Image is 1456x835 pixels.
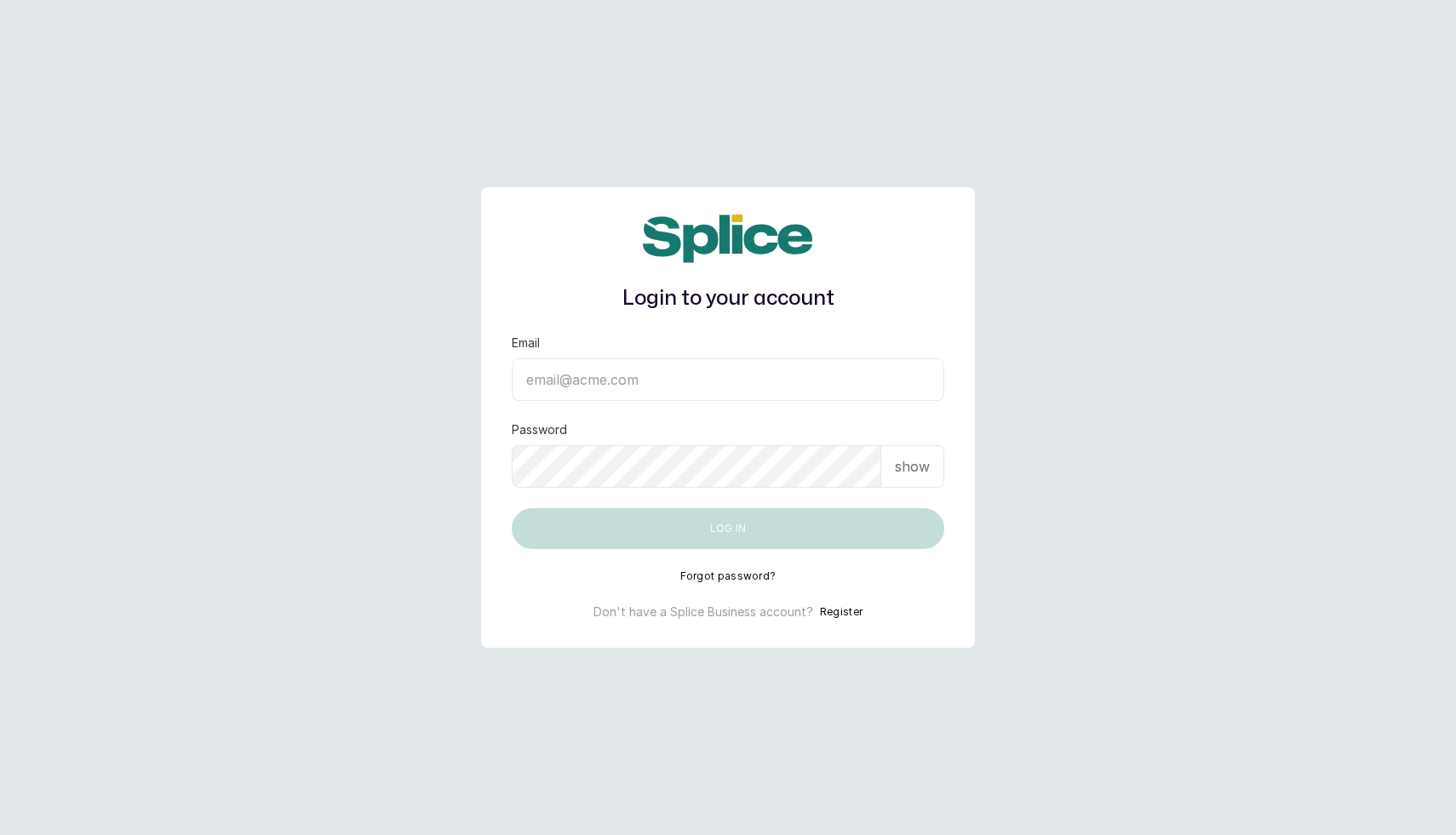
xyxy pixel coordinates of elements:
button: Register [820,603,863,621]
label: Email [512,335,540,352]
button: Forgot password? [680,569,777,583]
p: show [895,456,930,477]
p: Don't have a Splice Business account? [593,603,813,621]
input: email@acme.com [512,358,944,401]
label: Password [512,421,567,438]
h1: Login to your account [512,283,944,314]
button: Log in [512,508,944,549]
